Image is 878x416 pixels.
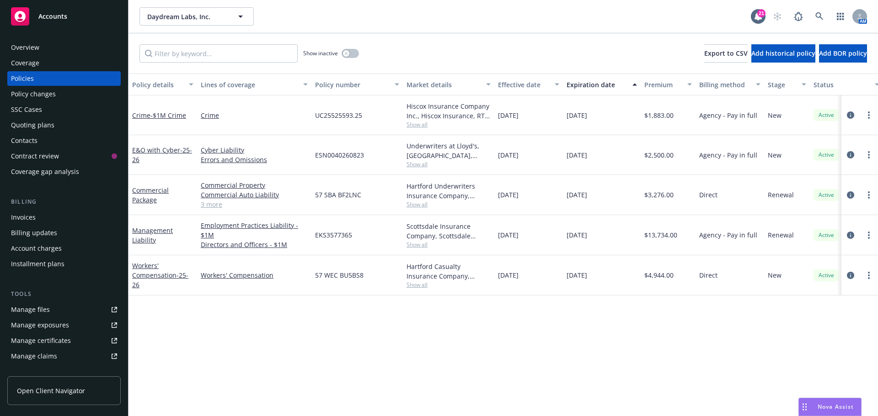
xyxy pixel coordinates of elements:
[201,200,308,209] a: 3 more
[11,71,34,86] div: Policies
[567,230,587,240] span: [DATE]
[817,111,835,119] span: Active
[201,80,298,90] div: Lines of coverage
[7,302,121,317] a: Manage files
[407,160,491,168] span: Show all
[7,290,121,299] div: Tools
[699,230,757,240] span: Agency - Pay in full
[11,56,39,70] div: Coverage
[201,145,308,155] a: Cyber Liability
[817,151,835,159] span: Active
[699,150,757,160] span: Agency - Pay in full
[11,133,37,148] div: Contacts
[7,71,121,86] a: Policies
[201,190,308,200] a: Commercial Auto Liability
[7,4,121,29] a: Accounts
[751,44,815,63] button: Add historical policy
[11,149,59,163] div: Contract review
[403,74,494,95] button: Market details
[845,270,856,281] a: circleInformation
[819,49,867,58] span: Add BOR policy
[11,102,42,117] div: SSC Cases
[7,197,121,206] div: Billing
[699,80,750,90] div: Billing method
[498,111,519,120] span: [DATE]
[644,150,674,160] span: $2,500.00
[845,110,856,121] a: circleInformation
[38,13,67,20] span: Accounts
[150,111,186,120] span: - $1M Crime
[704,49,748,58] span: Export to CSV
[768,111,782,120] span: New
[7,257,121,271] a: Installment plans
[757,9,766,17] div: 21
[7,118,121,132] a: Quoting plans
[863,149,874,160] a: more
[7,318,121,332] span: Manage exposures
[201,180,308,190] a: Commercial Property
[498,80,549,90] div: Effective date
[7,364,121,379] a: Manage BORs
[17,386,85,395] span: Open Client Navigator
[407,121,491,128] span: Show all
[11,349,57,363] div: Manage claims
[819,44,867,63] button: Add BOR policy
[7,102,121,117] a: SSC Cases
[139,44,298,63] input: Filter by keyword...
[11,257,64,271] div: Installment plans
[7,149,121,163] a: Contract review
[303,49,338,57] span: Show inactive
[407,181,491,200] div: Hartford Underwriters Insurance Company, Hartford Insurance Group
[407,281,491,289] span: Show all
[498,230,519,240] span: [DATE]
[7,56,121,70] a: Coverage
[563,74,641,95] button: Expiration date
[644,111,674,120] span: $1,883.00
[201,270,308,280] a: Workers' Compensation
[201,155,308,164] a: Errors and Omissions
[644,230,677,240] span: $13,734.00
[132,146,192,164] a: E&O with Cyber
[407,262,491,281] div: Hartford Casualty Insurance Company, Hartford Insurance Group
[699,190,717,200] span: Direct
[863,110,874,121] a: more
[817,231,835,239] span: Active
[845,230,856,241] a: circleInformation
[817,271,835,279] span: Active
[817,191,835,199] span: Active
[863,190,874,200] a: more
[7,40,121,55] a: Overview
[863,230,874,241] a: more
[132,111,186,120] a: Crime
[7,349,121,363] a: Manage claims
[799,398,810,416] div: Drag to move
[704,44,748,63] button: Export to CSV
[11,318,69,332] div: Manage exposures
[789,7,808,26] a: Report a Bug
[498,150,519,160] span: [DATE]
[315,190,361,200] span: 57 SBA BF2LNC
[315,150,364,160] span: ESN0040260823
[7,226,121,240] a: Billing updates
[863,270,874,281] a: more
[814,80,869,90] div: Status
[768,230,794,240] span: Renewal
[11,40,39,55] div: Overview
[845,190,856,200] a: circleInformation
[567,150,587,160] span: [DATE]
[407,141,491,160] div: Underwriters at Lloyd's, [GEOGRAPHIC_DATA], [PERSON_NAME] of London, CRC Group
[498,190,519,200] span: [DATE]
[139,7,254,26] button: Daydream Labs, Inc.
[7,241,121,256] a: Account charges
[768,7,787,26] a: Start snowing
[201,111,308,120] a: Crime
[7,210,121,225] a: Invoices
[11,241,62,256] div: Account charges
[132,186,169,204] a: Commercial Package
[11,87,56,101] div: Policy changes
[11,164,79,179] div: Coverage gap analysis
[798,398,862,416] button: Nova Assist
[11,302,50,317] div: Manage files
[810,7,829,26] a: Search
[498,270,519,280] span: [DATE]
